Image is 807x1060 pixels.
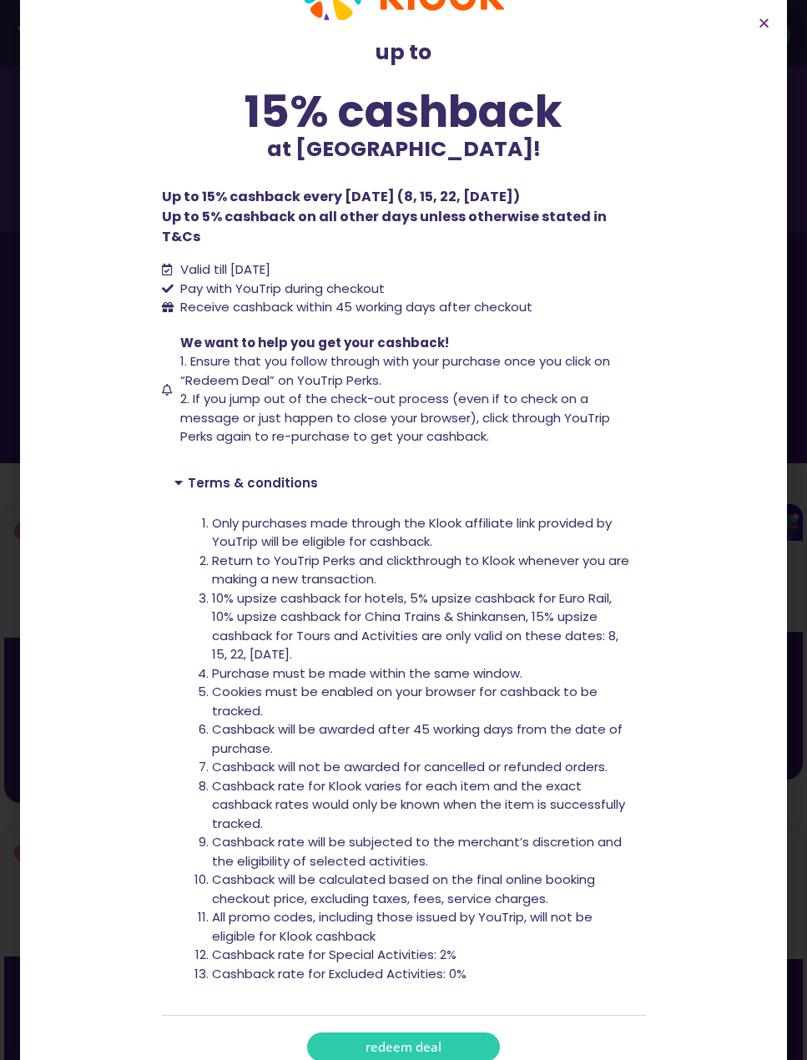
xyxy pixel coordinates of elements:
[758,17,770,29] a: Close
[212,833,633,871] li: Cashback rate will be subjected to the merchant’s discretion and the eligibility of selected acti...
[180,390,610,445] span: 2. If you jump out of the check-out process (even if to check on a message or just happen to clos...
[212,514,633,552] li: Only purchases made through the Klook affiliate link provided by YouTrip will be eligible for cas...
[162,37,646,68] p: up to
[188,474,318,492] a: Terms & conditions
[212,589,618,664] span: 10% upsize cashback for hotels, 5% upsize cashback for Euro Rail, 10% upsize cashback for China T...
[162,134,646,165] p: at [GEOGRAPHIC_DATA]!
[162,89,646,134] div: 15% cashback
[212,720,633,758] li: Cashback will be awarded after 45 working days from the date of purchase.
[176,260,270,280] span: Valid till [DATE]
[176,280,385,299] span: Pay with YouTrip during checkout
[212,777,633,834] li: Cashback rate for Klook varies for each item and the exact cashback rates would only be known whe...
[366,1041,441,1053] span: redeem deal
[212,552,633,589] li: Return to YouTrip Perks and clickthrough to Klook whenever you are making a new transaction.
[180,334,449,351] span: We want to help you get your cashback!
[212,965,633,984] li: Cashback rate for Excluded Activities: 0%
[212,908,593,945] span: All promo codes, including those issued by YouTrip, will not be eligible for Klook cashback
[212,871,633,908] li: Cashback will be calculated based on the final online booking checkout price, excluding taxes, fe...
[162,463,646,502] div: Terms & conditions
[162,502,646,1016] div: Terms & conditions
[212,683,633,720] li: Cookies must be enabled on your browser for cashback to be tracked.
[176,298,532,317] span: Receive cashback within 45 working days after checkout
[162,187,646,247] p: Up to 15% cashback every [DATE] (8, 15, 22, [DATE]) Up to 5% cashback on all other days unless ot...
[212,758,633,777] li: Cashback will not be awarded for cancelled or refunded orders.
[180,352,610,389] span: 1. Ensure that you follow through with your purchase once you click on “Redeem Deal” on YouTrip P...
[212,946,633,965] li: Cashback rate for Special Activities: 2%
[212,664,633,684] li: Purchase must be made within the same window.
